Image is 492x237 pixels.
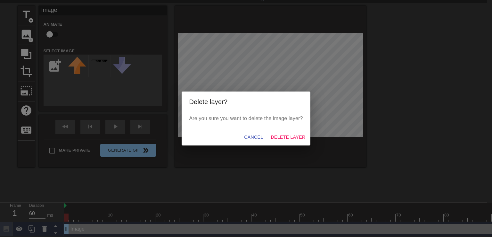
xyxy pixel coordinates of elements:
[271,133,305,141] span: Delete Layer
[244,133,263,141] span: Cancel
[242,131,266,143] button: Cancel
[189,115,303,122] p: Are you sure you want to delete the image layer?
[268,131,308,143] button: Delete Layer
[189,97,303,107] h2: Delete layer?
